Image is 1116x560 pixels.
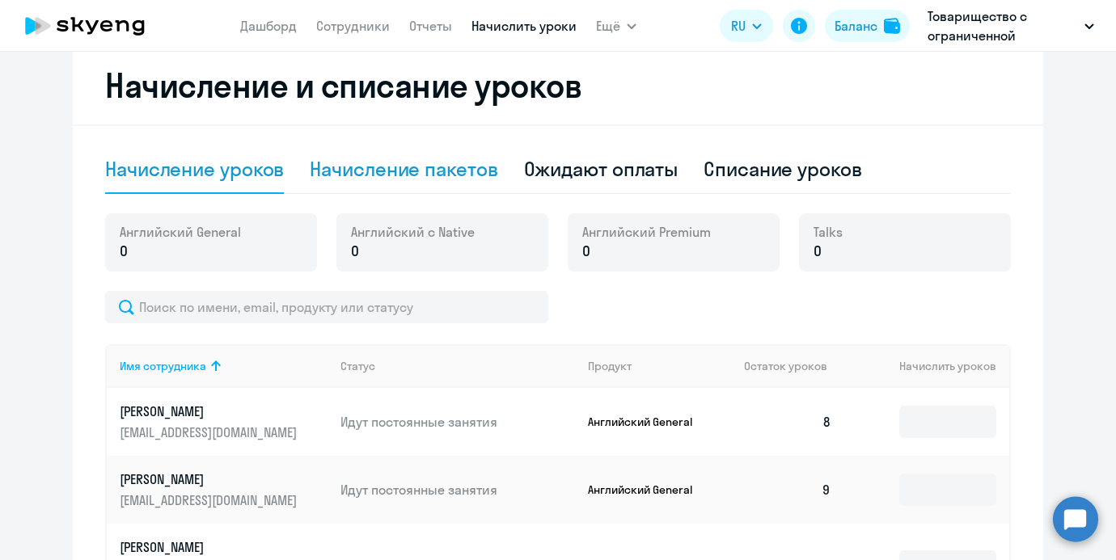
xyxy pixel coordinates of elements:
div: Статус [340,359,375,373]
button: RU [720,10,773,42]
span: Ещё [596,16,620,36]
div: Продукт [588,359,632,373]
p: [PERSON_NAME] [120,470,301,488]
a: [PERSON_NAME][EMAIL_ADDRESS][DOMAIN_NAME] [120,470,328,509]
span: Английский с Native [351,223,475,241]
button: Балансbalance [825,10,910,42]
h2: Начисление и списание уроков [105,66,1011,105]
span: RU [731,16,746,36]
div: Статус [340,359,575,373]
a: Сотрудники [316,18,390,34]
th: Начислить уроков [844,344,1009,388]
span: 0 [351,241,359,262]
div: Ожидают оплаты [524,156,678,182]
span: 0 [120,241,128,262]
span: 0 [582,241,590,262]
div: Имя сотрудника [120,359,206,373]
button: Ещё [596,10,636,42]
div: Начисление пакетов [310,156,497,182]
div: Имя сотрудника [120,359,328,373]
p: [EMAIL_ADDRESS][DOMAIN_NAME] [120,423,301,441]
img: balance [884,18,900,34]
div: Продукт [588,359,732,373]
p: [PERSON_NAME] [120,538,301,556]
p: Товарищество с ограниченной ответственностью «ITX (Айтикс)» (ТОО «ITX (Айтикс)»), Prepay [928,6,1078,45]
span: Английский General [120,223,241,241]
td: 8 [731,388,844,456]
div: Остаток уроков [744,359,844,373]
p: [PERSON_NAME] [120,402,301,420]
div: Списание уроков [704,156,862,182]
button: Товарищество с ограниченной ответственностью «ITX (Айтикс)» (ТОО «ITX (Айтикс)»), Prepay [919,6,1102,45]
p: Английский General [588,415,709,429]
div: Баланс [835,16,877,36]
p: Английский General [588,482,709,497]
a: Отчеты [409,18,452,34]
span: Остаток уроков [744,359,827,373]
p: [EMAIL_ADDRESS][DOMAIN_NAME] [120,491,301,509]
p: Идут постоянные занятия [340,481,575,499]
p: Идут постоянные занятия [340,413,575,431]
span: 0 [814,241,822,262]
a: [PERSON_NAME][EMAIL_ADDRESS][DOMAIN_NAME] [120,402,328,441]
div: Начисление уроков [105,156,284,182]
a: Дашборд [240,18,297,34]
span: Английский Premium [582,223,711,241]
span: Talks [814,223,843,241]
input: Поиск по имени, email, продукту или статусу [105,291,548,323]
a: Начислить уроки [471,18,577,34]
td: 9 [731,456,844,524]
